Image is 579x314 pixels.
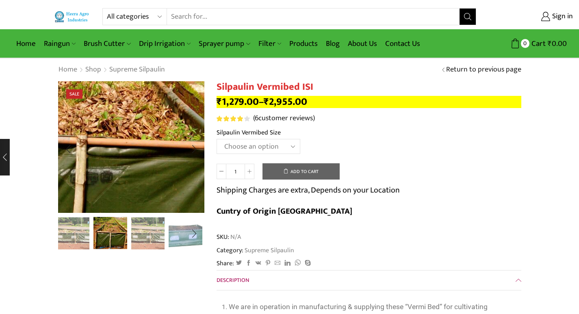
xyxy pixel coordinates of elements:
[217,275,249,285] span: Description
[550,11,573,22] span: Sign in
[217,116,251,121] span: 6
[58,139,78,159] div: Previous slide
[217,128,281,137] label: Silpaulin Vermibed Size
[484,36,567,51] a: 0 Cart ₹0.00
[381,34,424,53] a: Contact Us
[40,34,80,53] a: Raingun
[169,217,202,249] li: 4 / 5
[56,217,90,251] a: 4
[217,93,222,110] span: ₹
[322,34,344,53] a: Blog
[167,9,460,25] input: Search for...
[184,139,204,159] div: Next slide
[131,217,165,251] a: 4
[109,65,165,75] a: Supreme Silpaulin
[217,259,234,268] span: Share:
[12,34,40,53] a: Home
[253,113,315,124] a: (6customer reviews)
[488,9,573,24] a: Sign in
[217,93,259,110] bdi: 1,279.00
[217,184,400,197] p: Shipping Charges are extra, Depends on your Location
[264,93,307,110] bdi: 2,955.00
[66,89,82,99] span: Sale
[80,34,134,53] a: Brush Cutter
[255,112,258,124] span: 6
[135,34,195,53] a: Drip Irrigation
[548,37,567,50] bdi: 0.00
[217,232,521,242] span: SKU:
[264,93,269,110] span: ₹
[217,271,521,290] a: Description
[58,65,78,75] a: Home
[195,34,254,53] a: Sprayer pump
[229,232,241,242] span: N/A
[217,246,294,255] span: Category:
[85,65,102,75] a: Shop
[344,34,381,53] a: About Us
[184,223,204,244] div: Next slide
[254,34,285,53] a: Filter
[460,9,476,25] button: Search button
[58,65,165,75] nav: Breadcrumb
[217,116,249,121] div: Rated 4.17 out of 5
[226,164,245,179] input: Product quantity
[446,65,521,75] a: Return to previous page
[93,217,127,249] li: 2 / 5
[217,96,521,108] p: –
[56,217,90,249] li: 1 / 5
[285,34,322,53] a: Products
[58,81,204,213] div: 2 / 5
[529,38,546,49] span: Cart
[243,245,294,256] a: Supreme Silpaulin
[93,216,127,249] a: 2
[169,217,202,251] a: 1
[217,204,352,218] b: Cuntry of Origin [GEOGRAPHIC_DATA]
[548,37,552,50] span: ₹
[262,163,340,180] button: Add to cart
[131,217,165,249] li: 3 / 5
[217,81,521,93] h1: Silpaulin Vermibed ISI
[217,116,244,121] span: Rated out of 5 based on customer ratings
[521,39,529,48] span: 0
